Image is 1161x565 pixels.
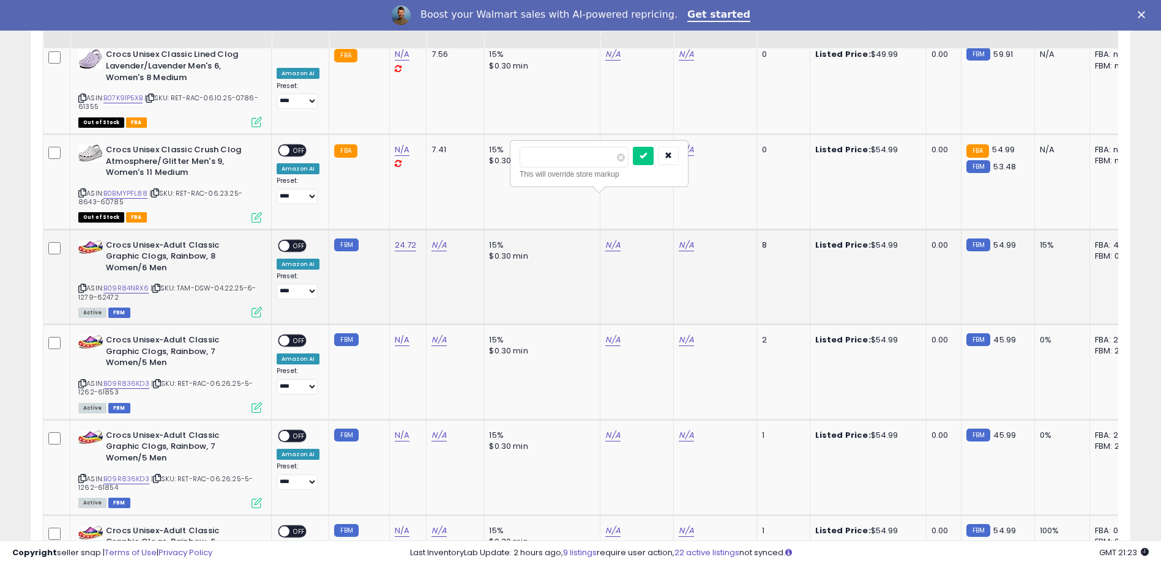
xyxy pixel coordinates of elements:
[78,334,262,412] div: ASIN:
[489,251,591,262] div: $0.30 min
[395,525,409,537] a: N/A
[289,526,309,536] span: OFF
[103,474,149,484] a: B09R836KD3
[1040,525,1080,536] div: 100%
[762,49,800,60] div: 0
[334,524,358,537] small: FBM
[334,429,358,441] small: FBM
[106,334,255,372] b: Crocs Unisex-Adult Classic Graphic Clogs, Rainbow, 7 Women/5 Men
[489,430,591,441] div: 15%
[931,144,952,155] div: 0.00
[815,144,871,155] b: Listed Price:
[762,144,800,155] div: 0
[489,345,591,356] div: $0.30 min
[489,155,591,166] div: $0.30 min
[966,144,989,158] small: FBA
[966,524,990,537] small: FBM
[1095,525,1135,536] div: FBA: 0
[489,525,591,536] div: 15%
[993,429,1016,441] span: 45.99
[159,547,212,558] a: Privacy Policy
[78,379,253,397] span: | SKU: RET-RAC-06.26.25-5-1262-61853
[1095,155,1135,166] div: FBM: n/a
[395,429,409,441] a: N/A
[966,429,990,441] small: FBM
[489,144,591,155] div: 15%
[78,188,242,207] span: | SKU: RET-RAC-06.23.25-8643-60785
[1040,49,1080,60] div: N/A
[334,333,358,346] small: FBM
[966,238,990,251] small: FBM
[334,238,358,251] small: FBM
[277,353,319,364] div: Amazon AI
[931,525,952,536] div: 0.00
[605,239,620,251] a: N/A
[1095,334,1135,345] div: FBA: 2
[489,334,591,345] div: 15%
[931,240,952,251] div: 0.00
[103,93,143,103] a: B07K91P5XB
[993,161,1016,172] span: 53.48
[679,239,693,251] a: N/A
[289,240,309,251] span: OFF
[277,177,319,204] div: Preset:
[815,49,917,60] div: $49.99
[489,61,591,72] div: $0.30 min
[277,272,319,300] div: Preset:
[815,48,871,60] b: Listed Price:
[605,334,620,346] a: N/A
[103,188,147,199] a: B0BMYPFL88
[106,525,255,563] b: Crocs Unisex-Adult Classic Graphic Clogs, Rainbow, 6 Women/4 Men
[108,403,130,413] span: FBM
[431,429,446,441] a: N/A
[687,9,750,22] a: Get started
[1099,547,1149,558] span: 2025-08-16 21:23 GMT
[277,259,319,270] div: Amazon AI
[78,212,124,223] span: All listings that are currently out of stock and unavailable for purchase on Amazon
[289,146,309,156] span: OFF
[106,240,255,277] b: Crocs Unisex-Adult Classic Graphic Clogs, Rainbow, 8 Women/6 Men
[106,430,255,467] b: Crocs Unisex-Adult Classic Graphic Clogs, Rainbow, 7 Women/5 Men
[289,336,309,346] span: OFF
[105,547,157,558] a: Terms of Use
[605,48,620,61] a: N/A
[1095,430,1135,441] div: FBA: 2
[78,144,262,221] div: ASIN:
[1095,144,1135,155] div: FBA: n/a
[277,163,319,174] div: Amazon AI
[815,334,871,345] b: Listed Price:
[78,525,103,540] img: 41S6TQotvPL._SL40_.jpg
[1138,11,1150,18] div: Close
[1095,49,1135,60] div: FBA: n/a
[78,334,103,349] img: 41S6TQotvPL._SL40_.jpg
[431,239,446,251] a: N/A
[395,144,409,156] a: N/A
[277,367,319,394] div: Preset:
[674,547,739,558] a: 22 active listings
[931,49,952,60] div: 0.00
[815,429,871,441] b: Listed Price:
[815,240,917,251] div: $54.99
[78,430,262,507] div: ASIN:
[78,283,256,301] span: | SKU: TAM-DSW-04.22.25-6-1279-62472
[12,547,212,559] div: seller snap | |
[126,212,147,223] span: FBA
[106,144,255,182] b: Crocs Unisex Classic Crush Clog Atmosphere/Glitter Men's 9, Women's 11 Medium
[78,240,103,254] img: 41S6TQotvPL._SL40_.jpg
[815,430,917,441] div: $54.99
[1040,430,1080,441] div: 0%
[762,430,800,441] div: 1
[931,430,952,441] div: 0.00
[108,308,130,318] span: FBM
[762,334,800,345] div: 2
[563,547,597,558] a: 9 listings
[108,498,130,508] span: FBM
[520,168,679,180] div: This will override store markup
[78,240,262,317] div: ASIN:
[1095,251,1135,262] div: FBM: 0
[1095,441,1135,452] div: FBM: 2
[103,283,149,294] a: B09R84NRX6
[103,379,149,389] a: B09R836KD3
[815,525,917,536] div: $54.99
[431,49,474,60] div: 7.56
